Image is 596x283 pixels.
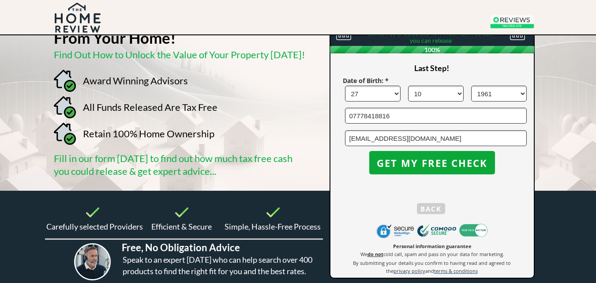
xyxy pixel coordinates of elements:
[54,49,305,60] span: Find Out How to Unlock the Value of Your Property [DATE]!
[83,128,214,140] span: Retain 100% Home Ownership
[414,63,449,73] span: Last Step!
[330,46,534,53] span: 100%
[123,255,312,276] span: Speak to an expert [DATE] who can help search over 400 products to find the right fit for you and...
[83,75,188,87] span: Award Winning Advisors
[434,267,478,274] a: terms & conditions
[393,243,472,249] span: Personal information guarantee
[345,130,527,146] input: Email
[360,251,504,257] span: We cold call, spam and pass on your data for marketing.
[394,267,425,274] a: privacy policy
[83,101,217,113] span: All Funds Released Are Tax Free
[225,222,321,231] span: Simple, Hassle-Free Process
[367,251,383,257] strong: do not
[151,222,212,231] span: Efficient & Secure
[369,157,495,169] span: GET MY FREE CHECK
[343,76,389,85] span: Date of Birth: *
[54,152,292,177] span: Fill in our form [DATE] to find out how much tax free cash you could release & get expert advice...
[122,241,240,253] span: Free, No Obligation Advice
[345,108,527,124] input: Phone Number
[369,151,495,174] button: GET MY FREE CHECK
[425,268,434,274] span: and
[417,203,445,214] button: BACK
[46,222,143,231] span: Carefully selected Providers
[353,260,511,274] span: By submitting your details you confirm to having read and agreed to the
[367,30,495,44] span: Get advice & Calculate how much tax free cash you can release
